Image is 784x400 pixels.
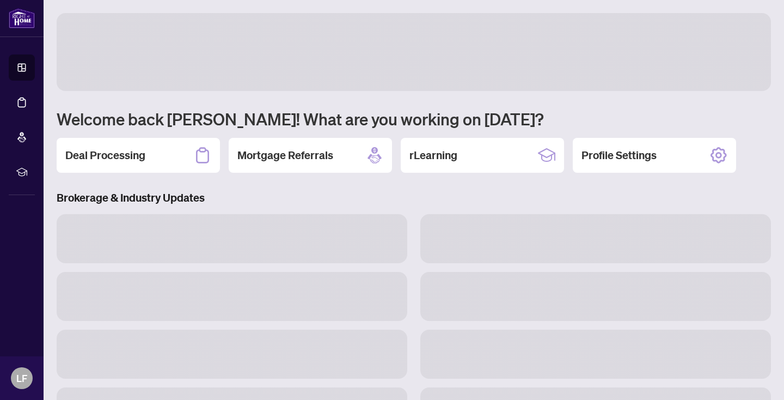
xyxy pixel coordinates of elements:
h2: Mortgage Referrals [237,148,333,163]
h2: Deal Processing [65,148,145,163]
img: logo [9,8,35,28]
span: LF [16,371,27,386]
h3: Brokerage & Industry Updates [57,190,771,205]
h2: rLearning [409,148,457,163]
h1: Welcome back [PERSON_NAME]! What are you working on [DATE]? [57,108,771,129]
h2: Profile Settings [581,148,657,163]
